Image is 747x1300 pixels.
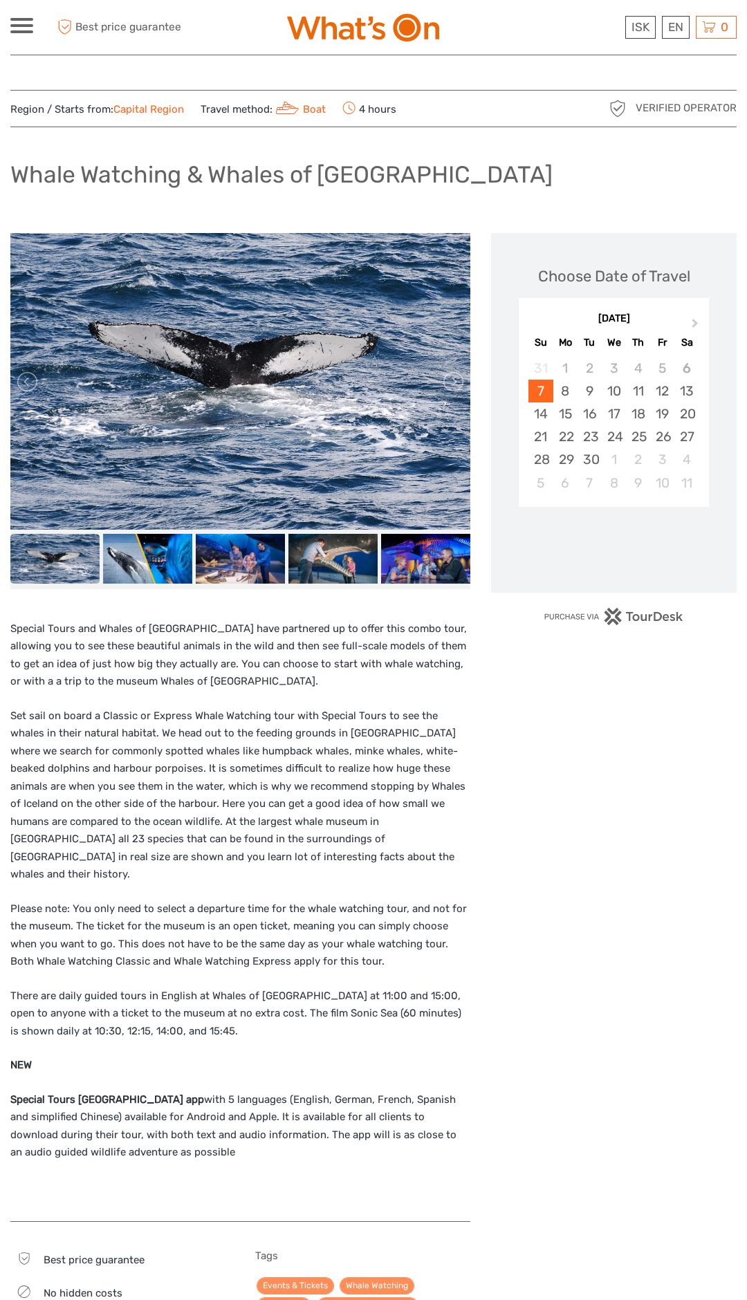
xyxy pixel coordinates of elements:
[650,357,674,380] div: Not available Friday, September 5th, 2025
[342,99,396,118] span: 4 hours
[602,402,626,425] div: Choose Wednesday, September 17th, 2025
[636,101,737,115] span: Verified Operator
[674,333,699,352] div: Sa
[674,472,699,494] div: Choose Saturday, October 11th, 2025
[553,402,578,425] div: Choose Monday, September 15th, 2025
[10,1093,204,1106] strong: Special Tours [GEOGRAPHIC_DATA] app
[578,380,602,402] div: Choose Tuesday, September 9th, 2025
[674,402,699,425] div: Choose Saturday, September 20th, 2025
[523,357,704,494] div: month 2025-09
[674,357,699,380] div: Not available Saturday, September 6th, 2025
[650,448,674,471] div: Choose Friday, October 3rd, 2025
[528,380,553,402] div: Choose Sunday, September 7th, 2025
[528,402,553,425] div: Choose Sunday, September 14th, 2025
[650,472,674,494] div: Choose Friday, October 10th, 2025
[626,333,650,352] div: Th
[626,448,650,471] div: Choose Thursday, October 2nd, 2025
[662,16,690,39] div: EN
[10,1091,470,1162] p: with 5 languages (English, German, French, Spanish and simplified Chinese) available for Android ...
[578,333,602,352] div: Tu
[602,425,626,448] div: Choose Wednesday, September 24th, 2025
[10,620,470,691] p: Special Tours and Whales of [GEOGRAPHIC_DATA] have partnered up to offer this combo tour, allowin...
[602,448,626,471] div: Choose Wednesday, October 1st, 2025
[602,472,626,494] div: Choose Wednesday, October 8th, 2025
[201,99,326,118] span: Travel method:
[602,380,626,402] div: Choose Wednesday, September 10th, 2025
[609,543,618,552] div: Loading...
[607,98,629,120] img: verified_operator_grey_128.png
[602,333,626,352] div: We
[719,20,730,34] span: 0
[44,1287,122,1299] span: No hidden costs
[10,987,470,1041] p: There are daily guided tours in English at Whales of [GEOGRAPHIC_DATA] at 11:00 and 15:00, open t...
[626,425,650,448] div: Choose Thursday, September 25th, 2025
[553,425,578,448] div: Choose Monday, September 22nd, 2025
[257,1277,334,1294] a: Events & Tickets
[10,1059,32,1071] strong: NEW
[650,425,674,448] div: Choose Friday, September 26th, 2025
[674,448,699,471] div: Choose Saturday, October 4th, 2025
[528,448,553,471] div: Choose Sunday, September 28th, 2025
[528,357,553,380] div: Not available Sunday, August 31st, 2025
[528,472,553,494] div: Choose Sunday, October 5th, 2025
[44,1254,145,1266] span: Best price guarantee
[685,315,708,337] button: Next Month
[288,534,378,584] img: 3da9d8f2ffc746ab8c0b34e525020d9e_slider_thumbnail.jpg
[528,333,553,352] div: Su
[103,534,192,584] img: 3aee7fe1d7e845df9517fca8331b0689_slider_thumbnail.jpeg
[626,472,650,494] div: Choose Thursday, October 9th, 2025
[578,425,602,448] div: Choose Tuesday, September 23rd, 2025
[553,380,578,402] div: Choose Monday, September 8th, 2025
[553,357,578,380] div: Not available Monday, September 1st, 2025
[528,425,553,448] div: Choose Sunday, September 21st, 2025
[287,14,439,41] img: What's On
[626,380,650,402] div: Choose Thursday, September 11th, 2025
[578,402,602,425] div: Choose Tuesday, September 16th, 2025
[602,357,626,380] div: Not available Wednesday, September 3rd, 2025
[631,20,649,34] span: ISK
[538,266,690,287] div: Choose Date of Travel
[113,103,184,115] a: Capital Region
[553,333,578,352] div: Mo
[273,103,326,115] a: Boat
[544,608,684,625] img: PurchaseViaTourDesk.png
[553,472,578,494] div: Choose Monday, October 6th, 2025
[381,534,470,584] img: cde66b904c84416e8421ef31929e2ad6_slider_thumbnail.png
[10,102,184,117] span: Region / Starts from:
[626,402,650,425] div: Choose Thursday, September 18th, 2025
[196,534,285,584] img: 3aa16d273df34b75955b8480688f4778_slider_thumbnail.jpg
[674,380,699,402] div: Choose Saturday, September 13th, 2025
[10,534,100,584] img: 4a112abccdbb4547bd5f2db6069ec622_slider_thumbnail.jpg
[650,333,674,352] div: Fr
[553,448,578,471] div: Choose Monday, September 29th, 2025
[578,357,602,380] div: Not available Tuesday, September 2nd, 2025
[578,448,602,471] div: Choose Tuesday, September 30th, 2025
[340,1277,414,1294] a: Whale Watching
[578,472,602,494] div: Choose Tuesday, October 7th, 2025
[54,16,192,39] span: Best price guarantee
[650,380,674,402] div: Choose Friday, September 12th, 2025
[10,707,470,884] p: Set sail on board a Classic or Express Whale Watching tour with Special Tours to see the whales i...
[626,357,650,380] div: Not available Thursday, September 4th, 2025
[519,312,709,326] div: [DATE]
[650,402,674,425] div: Choose Friday, September 19th, 2025
[10,233,470,530] img: 4a112abccdbb4547bd5f2db6069ec622_main_slider.jpg
[10,900,470,971] p: Please note: You only need to select a departure time for the whale watching tour, and not for th...
[10,160,553,189] h1: Whale Watching & Whales of [GEOGRAPHIC_DATA]
[674,425,699,448] div: Choose Saturday, September 27th, 2025
[255,1250,471,1262] h5: Tags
